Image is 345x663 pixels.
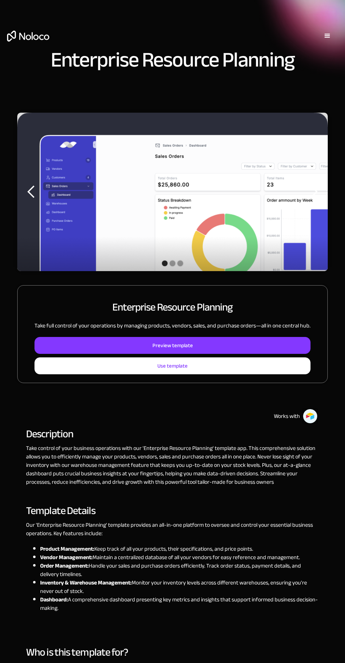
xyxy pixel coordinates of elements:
p: Take full control of your operations by managing products, vendors, sales, and purchase orders—al... [34,321,310,330]
p: ‍ [26,619,319,628]
h2: Who is this template for? [26,649,319,655]
h2: Description [26,431,319,437]
li: A comprehensive dashboard presenting key metrics and insights that support informed business deci... [40,595,319,612]
strong: Vendor Management: [40,552,93,563]
li: Maintain a centralized database of all your vendors for easy reference and management. [40,553,319,562]
h2: Template Details [26,507,319,514]
strong: Dashboard: [40,594,68,605]
li: Monitor your inventory levels across different warehouses, ensuring you're never out of stock. [40,578,319,595]
img: Airtable [303,409,318,424]
div: Show slide 1 of 3 [162,261,168,266]
h2: Enterprise Resource Planning [112,300,233,314]
div: menu [317,25,338,46]
a: Use template [34,357,310,374]
strong: Product Management: [40,544,94,554]
strong: Order Management: [40,561,89,571]
li: Handle your sales and purchase orders efficiently. Track order status, payment details, and deliv... [40,562,319,578]
strong: Inventory & Warehouse Management: [40,577,132,588]
div: next slide [300,113,328,271]
p: Our 'Enterprise Resource Planning' template provides an all-in-one platform to oversee and contro... [26,521,319,538]
a: Preview template [34,337,310,354]
p: Take control of your business operations with our 'Enterprise Resource Planning' template app. Th... [26,444,319,486]
div: Show slide 3 of 3 [177,261,183,266]
div: previous slide [17,113,45,271]
div: Show slide 2 of 3 [170,261,175,266]
li: Keep track of all your products, their specifications, and price points. [40,545,319,553]
div: carousel [17,113,328,271]
a: home [7,31,49,42]
div: Works with [274,412,300,420]
div: Preview template [152,341,193,350]
div: 1 of 3 [17,113,328,271]
div: Use template [157,361,188,370]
